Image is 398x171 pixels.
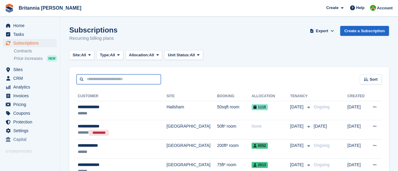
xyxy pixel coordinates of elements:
span: Sites [13,65,49,74]
button: Site: All [69,50,94,60]
span: Export [316,28,328,34]
td: 200ft² room [217,139,252,159]
td: [DATE] [347,120,367,139]
a: menu [3,74,57,82]
span: Price increases [14,56,43,61]
a: menu [3,21,57,30]
a: menu [3,100,57,109]
span: Site: [73,52,81,58]
td: [DATE] [347,101,367,120]
span: Help [356,5,365,11]
span: Type: [100,52,110,58]
span: Analytics [13,83,49,91]
a: menu [3,135,57,144]
span: 2013 [252,162,268,168]
a: menu [3,92,57,100]
span: Create [326,5,338,11]
span: [DATE] [290,162,305,168]
td: Hailsham [167,101,217,120]
a: menu [3,126,57,135]
th: Created [347,92,367,101]
button: Unit Status: All [165,50,203,60]
span: Allocation: [129,52,149,58]
a: menu [3,156,57,165]
span: CRM [13,74,49,82]
span: All [149,52,154,58]
span: 1115 [252,104,268,110]
td: [DATE] [347,139,367,159]
span: [DATE] [290,104,305,110]
span: [DATE] [290,142,305,149]
span: Protection [13,118,49,126]
th: Tenancy [290,92,311,101]
a: menu [3,30,57,39]
button: Allocation: All [126,50,162,60]
span: All [190,52,195,58]
span: Tasks [13,30,49,39]
th: Customer [77,92,167,101]
th: Allocation [252,92,290,101]
span: Pricing [13,100,49,109]
td: [GEOGRAPHIC_DATA] [167,139,217,159]
a: Price increases NEW [14,55,57,62]
td: [GEOGRAPHIC_DATA] [167,120,217,139]
a: menu [3,39,57,47]
span: Booking Portal [13,156,49,165]
td: 50ft² room [217,120,252,139]
span: Settings [13,126,49,135]
a: menu [3,109,57,117]
span: [DATE] [314,124,327,129]
span: Ongoing [314,143,330,148]
p: Recurring billing plans [69,35,118,42]
div: None [252,123,290,129]
span: 0052 [252,143,268,149]
span: Coupons [13,109,49,117]
button: Export [309,26,335,36]
span: Subscriptions [13,39,49,47]
a: Preview store [50,157,57,164]
a: menu [3,83,57,91]
span: All [81,52,86,58]
span: Capital [13,135,49,144]
button: Type: All [97,50,123,60]
span: [DATE] [290,123,305,129]
a: Create a Subscription [340,26,389,36]
td: 50sqft room [217,101,252,120]
a: menu [3,118,57,126]
a: Britannia [PERSON_NAME] [16,3,84,13]
span: All [110,52,115,58]
div: NEW [47,55,57,61]
span: Account [377,5,393,11]
th: Booking [217,92,252,101]
span: Unit Status: [168,52,190,58]
img: Wendy Thorp [370,5,376,11]
span: Ongoing [314,104,330,109]
span: Invoices [13,92,49,100]
th: Site [167,92,217,101]
span: Storefront [5,149,60,155]
img: stora-icon-8386f47178a22dfd0bd8f6a31ec36ba5ce8667c1dd55bd0f319d3a0aa187defe.svg [5,4,14,13]
span: Sort [370,76,378,82]
span: Ongoing [314,162,330,167]
h1: Subscriptions [69,26,118,34]
a: menu [3,65,57,74]
span: Home [13,21,49,30]
a: Contracts [14,48,57,54]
